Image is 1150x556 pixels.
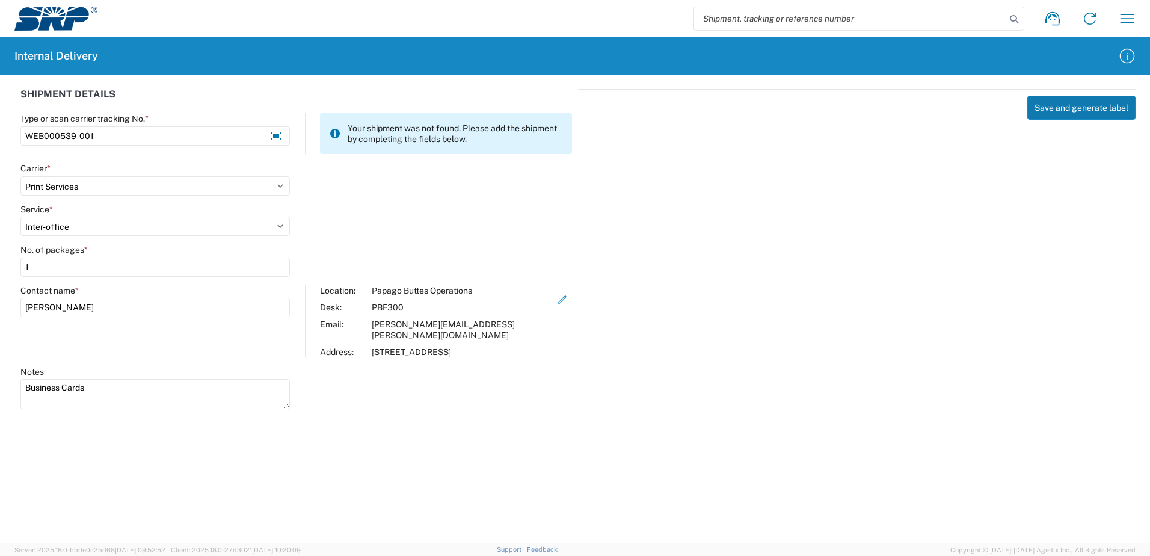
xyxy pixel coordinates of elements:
[20,366,44,377] label: Notes
[320,285,366,296] div: Location:
[497,546,527,553] a: Support
[372,319,553,341] div: [PERSON_NAME][EMAIL_ADDRESS][PERSON_NAME][DOMAIN_NAME]
[372,347,553,357] div: [STREET_ADDRESS]
[171,546,301,554] span: Client: 2025.18.0-27d3021
[320,319,366,341] div: Email:
[14,7,97,31] img: srp
[348,123,562,144] span: Your shipment was not found. Please add the shipment by completing the fields below.
[320,302,366,313] div: Desk:
[20,163,51,174] label: Carrier
[320,347,366,357] div: Address:
[14,546,165,554] span: Server: 2025.18.0-bb0e0c2bd68
[20,285,79,296] label: Contact name
[14,49,98,63] h2: Internal Delivery
[527,546,558,553] a: Feedback
[1027,96,1136,120] button: Save and generate label
[20,204,53,215] label: Service
[115,546,165,554] span: [DATE] 09:52:52
[20,244,88,255] label: No. of packages
[372,302,553,313] div: PBF300
[694,7,1006,30] input: Shipment, tracking or reference number
[252,546,301,554] span: [DATE] 10:20:09
[20,113,149,124] label: Type or scan carrier tracking No.
[950,545,1136,555] span: Copyright © [DATE]-[DATE] Agistix Inc., All Rights Reserved
[20,89,572,113] div: SHIPMENT DETAILS
[372,285,553,296] div: Papago Buttes Operations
